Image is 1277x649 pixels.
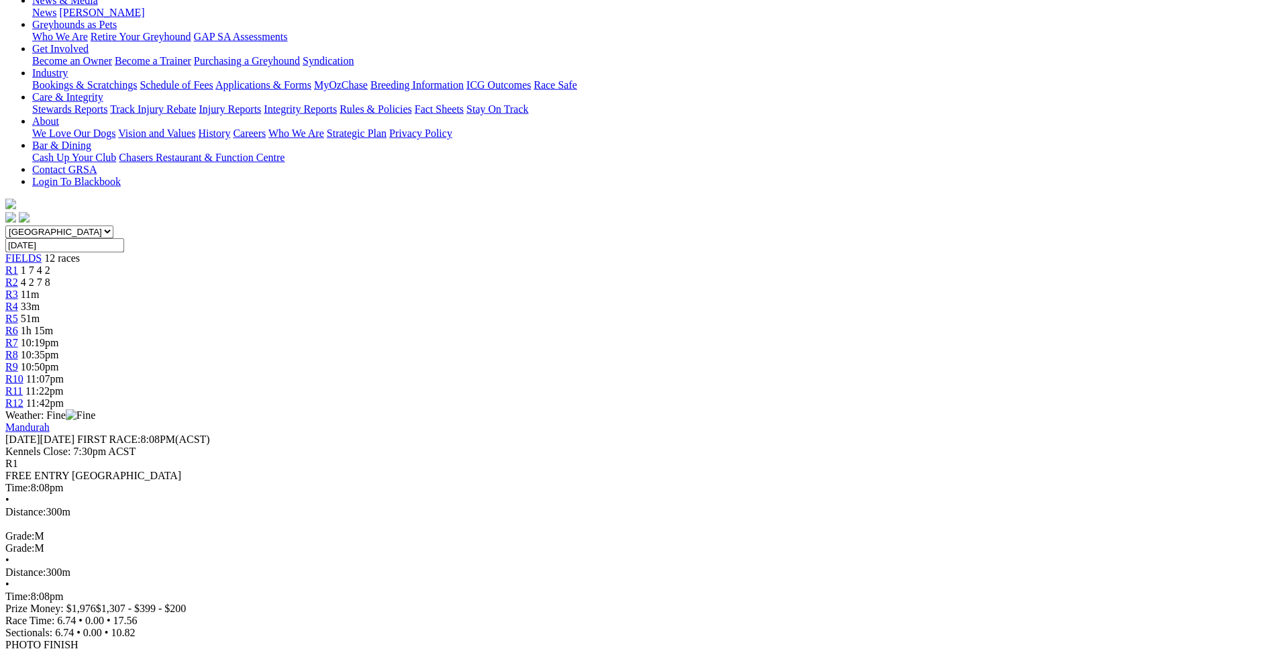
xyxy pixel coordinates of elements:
span: 10.82 [111,627,135,638]
a: History [198,128,230,139]
a: R5 [5,313,18,324]
a: Who We Are [268,128,324,139]
span: 1h 15m [21,325,53,336]
span: 4 2 7 8 [21,277,50,288]
span: • [107,615,111,626]
span: Grade: [5,530,35,542]
div: News & Media [32,7,1272,19]
a: We Love Our Dogs [32,128,115,139]
img: Fine [66,409,95,421]
div: 300m [5,506,1272,518]
img: twitter.svg [19,212,30,223]
a: [PERSON_NAME] [59,7,144,18]
span: [DATE] [5,434,40,445]
a: R3 [5,289,18,300]
span: • [76,627,81,638]
span: 33m [21,301,40,312]
div: M [5,530,1272,542]
span: 8:08PM(ACST) [77,434,210,445]
a: R11 [5,385,23,397]
span: 11:42pm [26,397,64,409]
a: Who We Are [32,31,88,42]
a: Rules & Policies [340,103,412,115]
a: Bar & Dining [32,140,91,151]
a: ICG Outcomes [466,79,531,91]
a: Race Safe [533,79,576,91]
a: R7 [5,337,18,348]
div: 8:08pm [5,591,1272,603]
div: 8:08pm [5,482,1272,494]
span: 11m [21,289,40,300]
a: Mandurah [5,421,50,433]
span: 11:07pm [26,373,64,385]
a: GAP SA Assessments [194,31,288,42]
div: Bar & Dining [32,152,1272,164]
span: • [5,494,9,505]
a: Vision and Values [118,128,195,139]
div: Prize Money: $1,976 [5,603,1272,615]
a: Integrity Reports [264,103,337,115]
span: Sectionals: [5,627,52,638]
input: Select date [5,238,124,252]
span: Weather: Fine [5,409,95,421]
img: logo-grsa-white.png [5,199,16,209]
a: FIELDS [5,252,42,264]
a: R12 [5,397,23,409]
a: Greyhounds as Pets [32,19,117,30]
a: Login To Blackbook [32,176,121,187]
a: R4 [5,301,18,312]
a: Contact GRSA [32,164,97,175]
a: Stay On Track [466,103,528,115]
a: Chasers Restaurant & Function Centre [119,152,285,163]
a: Injury Reports [199,103,261,115]
a: About [32,115,59,127]
span: 11:22pm [25,385,63,397]
a: R6 [5,325,18,336]
a: Syndication [303,55,354,66]
div: Kennels Close: 7:30pm ACST [5,446,1272,458]
a: Applications & Forms [215,79,311,91]
span: 6.74 [57,615,76,626]
a: MyOzChase [314,79,368,91]
span: 10:50pm [21,361,59,372]
span: 0.00 [85,615,104,626]
a: Retire Your Greyhound [91,31,191,42]
span: 51m [21,313,40,324]
span: • [79,615,83,626]
span: Time: [5,482,31,493]
a: Cash Up Your Club [32,152,116,163]
a: R9 [5,361,18,372]
a: Privacy Policy [389,128,452,139]
span: 1 7 4 2 [21,264,50,276]
div: Care & Integrity [32,103,1272,115]
span: 10:19pm [21,337,59,348]
span: • [105,627,109,638]
a: Bookings & Scratchings [32,79,137,91]
span: 12 races [44,252,80,264]
span: Race Time: [5,615,54,626]
div: About [32,128,1272,140]
a: Become an Owner [32,55,112,66]
div: 300m [5,566,1272,579]
a: Care & Integrity [32,91,103,103]
span: • [5,554,9,566]
span: Distance: [5,566,46,578]
span: [DATE] [5,434,74,445]
a: R10 [5,373,23,385]
span: 0.00 [83,627,102,638]
a: Get Involved [32,43,89,54]
a: Schedule of Fees [140,79,213,91]
span: Distance: [5,506,46,517]
a: R1 [5,264,18,276]
span: R1 [5,458,18,469]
